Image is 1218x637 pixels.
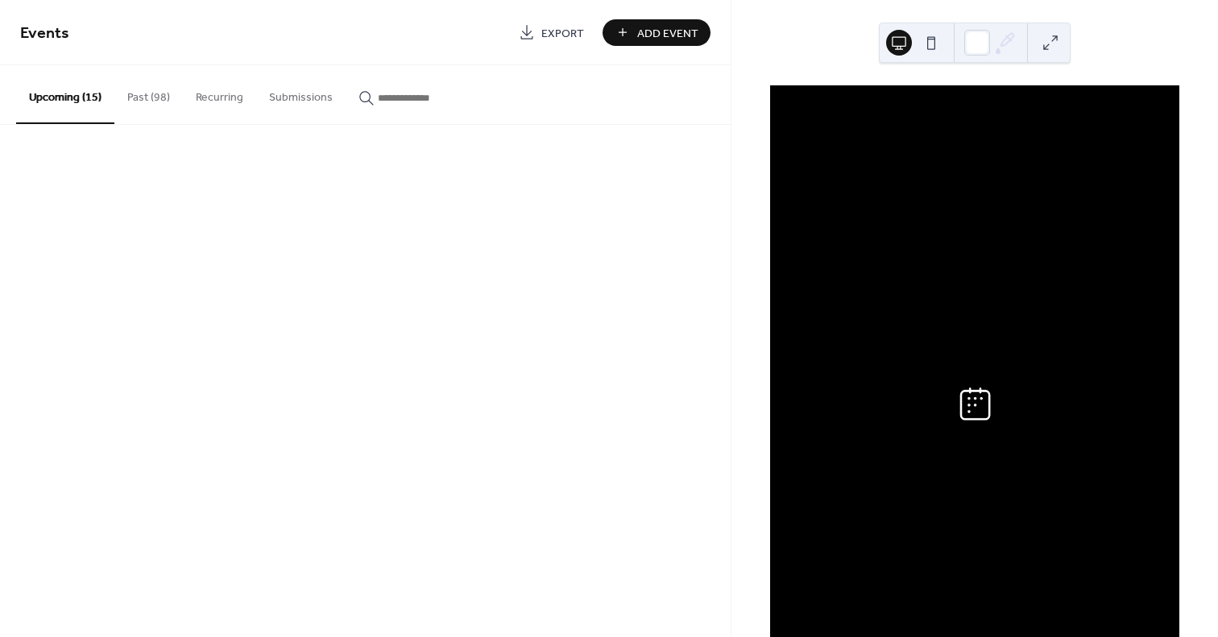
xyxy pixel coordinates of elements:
button: Past (98) [114,65,183,122]
button: Submissions [256,65,346,122]
button: Recurring [183,65,256,122]
span: Add Event [637,25,698,42]
button: Add Event [603,19,710,46]
a: Export [507,19,596,46]
button: Upcoming (15) [16,65,114,124]
span: Export [541,25,584,42]
span: Events [20,18,69,49]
